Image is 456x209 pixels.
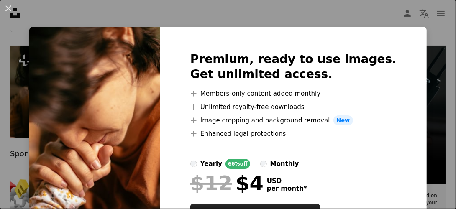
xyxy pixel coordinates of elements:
div: $4 [190,172,264,194]
span: USD [267,177,307,185]
li: Unlimited royalty-free downloads [190,102,397,112]
h2: Premium, ready to use images. Get unlimited access. [190,52,397,82]
span: per month * [267,185,307,192]
div: 66% off [225,159,250,169]
li: Enhanced legal protections [190,129,397,139]
input: monthly [260,161,267,167]
li: Image cropping and background removal [190,115,397,125]
li: Members-only content added monthly [190,89,397,99]
span: $12 [190,172,232,194]
div: yearly [200,159,222,169]
span: New [333,115,354,125]
input: yearly66%off [190,161,197,167]
div: monthly [270,159,299,169]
